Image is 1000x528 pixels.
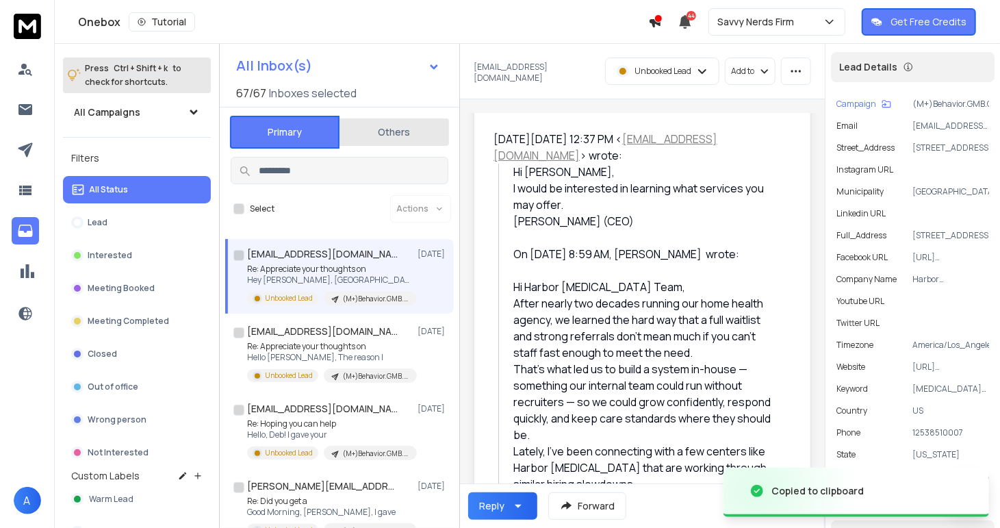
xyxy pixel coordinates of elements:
[225,52,451,79] button: All Inbox(s)
[836,427,860,438] p: Phone
[836,449,856,460] p: State
[88,283,155,294] p: Meeting Booked
[912,252,989,263] p: [URL][DOMAIN_NAME]
[687,11,696,21] span: 44
[912,449,989,460] p: [US_STATE]
[63,340,211,368] button: Closed
[88,414,146,425] p: Wrong person
[63,307,211,335] button: Meeting Completed
[468,492,537,520] button: Reply
[418,481,448,492] p: [DATE]
[88,447,149,458] p: Not Interested
[343,294,409,304] p: (M+)Behavior.GMB.Q32025
[836,318,880,329] p: Twitter URL
[717,15,799,29] p: Savvy Nerds Firm
[247,325,398,338] h1: [EMAIL_ADDRESS][DOMAIN_NAME]
[250,203,274,214] label: Select
[85,62,181,89] p: Press to check for shortcuts.
[63,406,211,433] button: Wrong person
[236,59,312,73] h1: All Inbox(s)
[14,487,41,514] button: A
[514,443,781,492] div: Lately, I’ve been connecting with a few centers like Harbor [MEDICAL_DATA] that are working throu...
[836,99,891,110] button: Campaign
[912,427,989,438] p: 12538510007
[493,131,780,164] div: [DATE][DATE] 12:37 PM < > wrote:
[548,492,626,520] button: Forward
[269,85,357,101] h3: Inboxes selected
[247,247,398,261] h1: [EMAIL_ADDRESS][DOMAIN_NAME]
[247,402,398,416] h1: [EMAIL_ADDRESS][DOMAIN_NAME]
[230,116,339,149] button: Primary
[63,275,211,302] button: Meeting Booked
[836,142,895,153] p: Street_Address
[418,403,448,414] p: [DATE]
[63,176,211,203] button: All Status
[912,230,989,241] p: [STREET_ADDRESS]
[63,439,211,466] button: Not Interested
[63,373,211,401] button: Out of office
[247,429,411,440] p: Hello, Deb! I gave your
[912,340,989,351] p: America/Los_Angeles
[265,448,313,458] p: Unbooked Lead
[88,217,107,228] p: Lead
[836,274,897,285] p: Company Name
[89,494,133,505] span: Warm Lead
[418,249,448,260] p: [DATE]
[836,208,886,219] p: Linkedin URL
[836,252,888,263] p: Facebook URL
[247,352,411,363] p: Hello [PERSON_NAME], The reason I
[474,62,597,84] p: [EMAIL_ADDRESS][DOMAIN_NAME]
[912,384,989,394] p: [MEDICAL_DATA] near [GEOGRAPHIC_DATA], [GEOGRAPHIC_DATA]
[339,117,449,147] button: Others
[63,99,211,126] button: All Campaigns
[912,142,989,153] p: [STREET_ADDRESS]
[88,250,132,261] p: Interested
[836,296,884,307] p: Youtube URL
[912,405,989,416] p: US
[71,469,140,483] h3: Custom Labels
[247,479,398,493] h1: [PERSON_NAME][EMAIL_ADDRESS][DOMAIN_NAME]
[479,499,504,513] div: Reply
[836,186,884,197] p: Municipality
[247,507,411,518] p: Good Morning, [PERSON_NAME], I gave
[247,418,411,429] p: Re: Hoping you can help
[514,279,781,295] div: Hi Harbor [MEDICAL_DATA] Team,
[836,405,867,416] p: Country
[912,274,989,285] p: Harbor [MEDICAL_DATA]
[836,362,865,373] p: Website
[247,496,411,507] p: Re: Did you get a
[836,340,873,351] p: Timezone
[63,209,211,236] button: Lead
[265,293,313,303] p: Unbooked Lead
[890,15,966,29] p: Get Free Credits
[129,12,195,32] button: Tutorial
[912,99,989,110] p: (M+)Behavior.GMB.Q32025
[88,316,169,327] p: Meeting Completed
[63,242,211,269] button: Interested
[247,275,411,286] p: Hey [PERSON_NAME], [GEOGRAPHIC_DATA] connecting with
[514,361,781,443] div: That’s what led us to build a system in-house — something our internal team could run without rec...
[836,384,868,394] p: Keyword
[771,484,864,498] div: Copied to clipboard
[912,362,989,373] p: [URL][DOMAIN_NAME]
[88,381,138,392] p: Out of office
[343,449,409,459] p: (M+)Behavior.GMB.Q32025
[634,66,691,77] p: Unbooked Lead
[912,121,989,131] p: [EMAIL_ADDRESS][DOMAIN_NAME]
[836,164,893,175] p: Instagram URL
[112,60,170,76] span: Ctrl + Shift + k
[343,371,409,381] p: (M+)Behavior.GMB.Q32025
[514,295,781,361] div: After nearly two decades running our home health agency, we learned the hard way that a full wait...
[912,186,989,197] p: [GEOGRAPHIC_DATA]
[514,246,781,262] div: On [DATE] 8:59 AM, [PERSON_NAME] wrote:
[89,184,128,195] p: All Status
[265,370,313,381] p: Unbooked Lead
[74,105,140,119] h1: All Campaigns
[88,349,117,360] p: Closed
[63,149,211,168] h3: Filters
[836,230,886,241] p: Full_Address
[839,60,897,74] p: Lead Details
[514,180,781,213] div: I would be interested in learning what services you may offer.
